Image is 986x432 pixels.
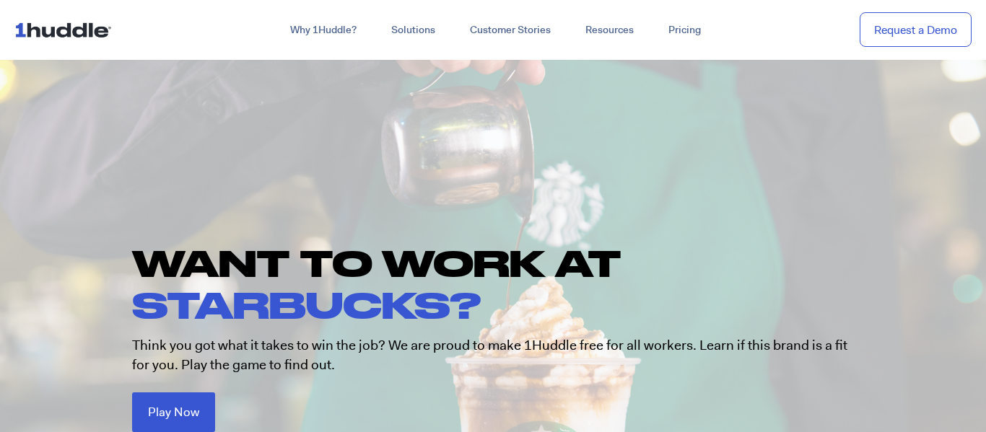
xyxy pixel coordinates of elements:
img: ... [14,16,118,43]
a: Why 1Huddle? [273,17,374,43]
a: Pricing [651,17,718,43]
a: Customer Stories [453,17,568,43]
a: Play Now [132,392,215,432]
span: Play Now [148,406,199,418]
p: Think you got what it takes to win the job? We are proud to make 1Huddle free for all workers. Le... [132,336,854,374]
a: Solutions [374,17,453,43]
a: Request a Demo [860,12,972,48]
h1: WANT TO WORK AT [132,242,868,325]
span: STARBUCKS? [132,283,481,325]
a: Resources [568,17,651,43]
